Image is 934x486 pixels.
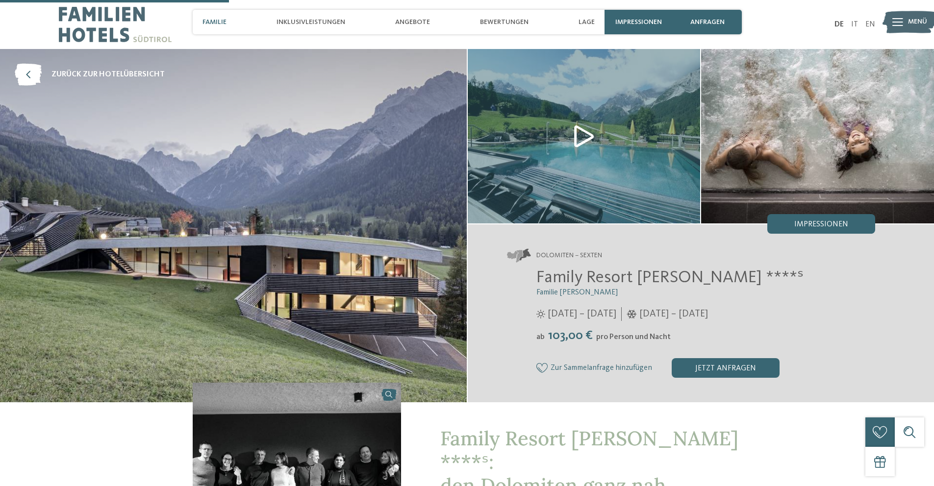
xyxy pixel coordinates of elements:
[627,310,637,318] i: Öffnungszeiten im Winter
[15,64,165,86] a: zurück zur Hotelübersicht
[548,307,616,321] span: [DATE] – [DATE]
[851,21,858,28] a: IT
[468,49,701,223] img: Unser Familienhotel in Sexten, euer Urlaubszuhause in den Dolomiten
[546,329,595,342] span: 103,00 €
[865,21,875,28] a: EN
[908,17,927,27] span: Menü
[536,269,804,286] span: Family Resort [PERSON_NAME] ****ˢ
[551,364,652,373] span: Zur Sammelanfrage hinzufügen
[701,49,934,223] img: Unser Familienhotel in Sexten, euer Urlaubszuhause in den Dolomiten
[536,333,545,341] span: ab
[536,251,602,261] span: Dolomiten – Sexten
[834,21,844,28] a: DE
[536,289,618,296] span: Familie [PERSON_NAME]
[639,307,708,321] span: [DATE] – [DATE]
[536,310,545,318] i: Öffnungszeiten im Sommer
[794,220,848,228] span: Impressionen
[596,333,671,341] span: pro Person und Nacht
[51,69,165,80] span: zurück zur Hotelübersicht
[672,358,780,378] div: jetzt anfragen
